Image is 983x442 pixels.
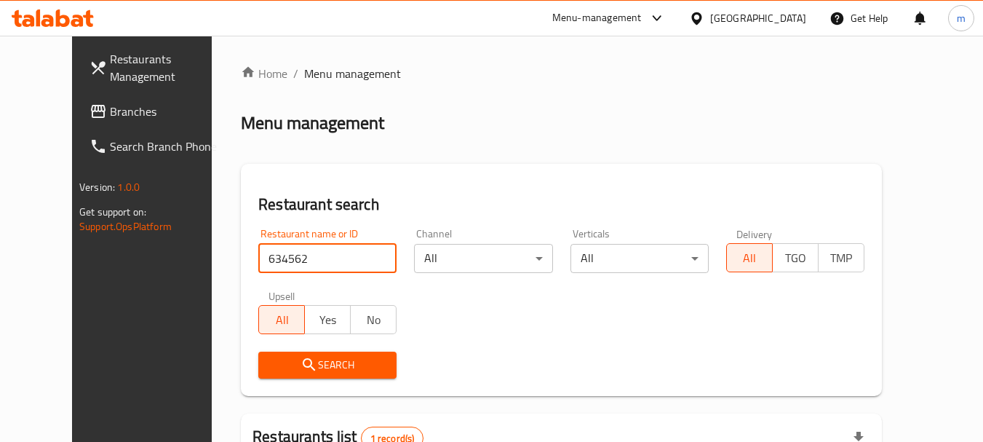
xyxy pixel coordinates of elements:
[293,65,298,82] li: /
[78,42,236,94] a: Restaurants Management
[258,352,397,379] button: Search
[79,202,146,221] span: Get support on:
[772,243,819,272] button: TGO
[110,138,225,155] span: Search Branch Phone
[79,217,172,236] a: Support.OpsPlatform
[79,178,115,197] span: Version:
[824,248,859,269] span: TMP
[110,50,225,85] span: Restaurants Management
[270,356,385,374] span: Search
[570,244,709,273] div: All
[414,244,552,273] div: All
[552,9,642,27] div: Menu-management
[241,65,882,82] nav: breadcrumb
[779,248,813,269] span: TGO
[258,194,864,216] h2: Restaurant search
[78,129,236,164] a: Search Branch Phone
[117,178,140,197] span: 1.0.0
[241,111,384,135] h2: Menu management
[733,248,767,269] span: All
[258,244,397,273] input: Search for restaurant name or ID..
[957,10,966,26] span: m
[304,65,401,82] span: Menu management
[304,305,351,334] button: Yes
[357,309,391,331] span: No
[241,65,287,82] a: Home
[350,305,397,334] button: No
[110,103,225,120] span: Branches
[726,243,773,272] button: All
[268,291,295,301] label: Upsell
[710,10,806,26] div: [GEOGRAPHIC_DATA]
[818,243,864,272] button: TMP
[78,94,236,129] a: Branches
[265,309,299,331] span: All
[258,305,305,334] button: All
[311,309,345,331] span: Yes
[736,229,773,239] label: Delivery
